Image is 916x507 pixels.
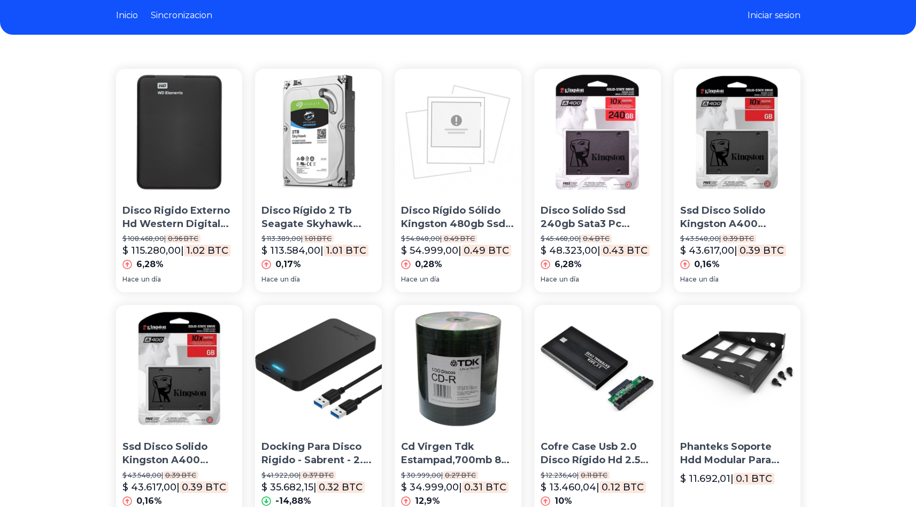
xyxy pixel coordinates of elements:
img: Disco Rígido Sólido Kingston 480gb Ssd Now A400 Sata3 2.5 [395,69,521,196]
span: Hace [261,275,278,284]
span: 1.01 BTC [303,235,334,243]
p: $ 43.548,00 | [680,235,794,243]
span: Hace [541,275,557,284]
img: Ssd Disco Solido Kingston A400 240gb Sata 3 Simil Uv400 [116,305,243,432]
p: $ 113.584,00 | [261,243,368,258]
span: 0.43 BTC [601,245,650,256]
p: 6,28% [555,258,582,271]
span: un día [699,275,719,284]
span: un día [280,275,300,284]
p: Cd Virgen Tdk Estampad,700mb 80 Minutos Bulk X100,avellaneda [401,440,515,467]
p: Disco Rígido 2 Tb Seagate Skyhawk Simil Purple Wd Dvr Cct [261,204,375,231]
span: 0.49 BTC [442,235,477,243]
span: 0.39 BTC [737,245,786,256]
p: $ 54.999,00 | [401,243,511,258]
span: Hace [401,275,418,284]
span: Hace [680,275,697,284]
p: 0,28% [415,258,442,271]
p: 0,17% [275,258,301,271]
a: Disco Rígido 2 Tb Seagate Skyhawk Simil Purple Wd Dvr CctDisco Rígido 2 Tb Seagate Skyhawk Simil ... [255,69,382,292]
p: Docking Para Disco Rigido - Sabrent - 2.5 - Usb 3.0 Hdd/ssd [261,440,375,467]
span: 0.1 BTC [734,473,774,485]
span: 0.39 BTC [163,471,198,479]
p: 6,28% [136,258,164,271]
p: $ 12.236,40 | [541,471,655,480]
p: Disco Solido Ssd 240gb Sata3 Pc Notebook Mac [541,204,655,231]
a: Disco Rigido Externo Hd Western Digital 1tb Usb 3.0 Win/macDisco Rigido Externo Hd Western Digita... [116,69,243,292]
img: Cofre Case Usb 2.0 Disco Rígido Hd 2.5 Sata De Notebook [534,305,661,432]
span: 0.39 BTC [721,235,756,243]
p: $ 34.999,00 | [401,480,509,495]
img: Disco Rigido Externo Hd Western Digital 1tb Usb 3.0 Win/mac [116,69,243,196]
p: $ 115.280,00 | [122,243,230,258]
span: 1.01 BTC [324,245,368,256]
p: $ 113.389,00 | [261,235,375,243]
p: $ 43.617,00 | [680,243,786,258]
p: 0,16% [694,258,720,271]
img: Docking Para Disco Rigido - Sabrent - 2.5 - Usb 3.0 Hdd/ssd [255,305,382,432]
span: 0.31 BTC [462,481,509,493]
p: $ 13.460,04 | [541,480,646,495]
p: $ 43.617,00 | [122,480,228,495]
span: un día [559,275,579,284]
span: 0.37 BTC [301,471,336,479]
span: 0.11 BTC [579,471,610,479]
a: Ssd Disco Solido Kingston A400 240gb Pc Gamer Sata 3Ssd Disco Solido Kingston A400 240gb Pc Gamer... [674,69,800,292]
p: $ 54.848,00 | [401,235,515,243]
span: 0.96 BTC [166,235,201,243]
p: Ssd Disco Solido Kingston A400 240gb Sata 3 Simil Uv400 [122,440,236,467]
p: $ 108.468,00 | [122,235,236,243]
p: $ 35.682,15 | [261,480,365,495]
p: Cofre Case Usb 2.0 Disco Rígido Hd 2.5 Sata De Notebook [541,440,655,467]
p: Disco Rigido Externo Hd Western Digital 1tb Usb 3.0 Win/mac [122,204,236,231]
p: $ 43.548,00 | [122,471,236,480]
span: 0.49 BTC [461,245,511,256]
p: $ 48.323,00 | [541,243,650,258]
span: Hace [122,275,139,284]
span: un día [141,275,161,284]
p: $ 11.692,01 | [680,471,774,486]
button: Iniciar sesion [748,9,800,22]
span: un día [420,275,440,284]
a: Disco Solido Ssd 240gb Sata3 Pc Notebook MacDisco Solido Ssd 240gb Sata3 Pc Notebook Mac$ 45.468,... [534,69,661,292]
a: Sincronizacion [151,9,212,22]
p: $ 30.999,00 | [401,471,515,480]
p: $ 45.468,00 | [541,235,655,243]
span: 1.02 BTC [184,245,230,256]
img: Cd Virgen Tdk Estampad,700mb 80 Minutos Bulk X100,avellaneda [395,305,521,432]
span: 0.27 BTC [443,471,478,479]
a: Disco Rígido Sólido Kingston 480gb Ssd Now A400 Sata3 2.5Disco Rígido Sólido Kingston 480gb Ssd N... [395,69,521,292]
span: 0.39 BTC [180,481,228,493]
p: Ssd Disco Solido Kingston A400 240gb Pc Gamer Sata 3 [680,204,794,231]
img: Disco Solido Ssd 240gb Sata3 Pc Notebook Mac [534,69,661,196]
span: 0.12 BTC [599,481,646,493]
p: Disco Rígido Sólido Kingston 480gb Ssd Now A400 Sata3 2.5 [401,204,515,231]
img: Phanteks Soporte Hdd Modular Para Disco 3.5 - 2.5 Metálico [674,305,800,432]
a: Inicio [116,9,138,22]
p: Phanteks Soporte Hdd Modular Para Disco 3.5 - 2.5 Metálico [680,440,794,467]
img: Ssd Disco Solido Kingston A400 240gb Pc Gamer Sata 3 [674,69,800,196]
img: Disco Rígido 2 Tb Seagate Skyhawk Simil Purple Wd Dvr Cct [255,69,382,196]
span: 0.32 BTC [317,481,365,493]
span: 0.4 BTC [581,235,612,243]
p: $ 41.922,00 | [261,471,375,480]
